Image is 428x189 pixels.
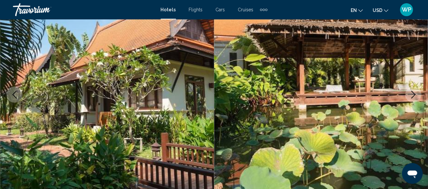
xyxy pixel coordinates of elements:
[402,163,423,184] iframe: Button to launch messaging window
[373,5,389,15] button: Change currency
[13,3,154,16] a: Travorium
[216,7,225,12] a: Cars
[373,8,382,13] span: USD
[351,5,363,15] button: Change language
[398,3,415,16] button: User Menu
[351,8,357,13] span: en
[238,7,254,12] a: Cruises
[405,87,422,103] button: Next image
[6,87,23,103] button: Previous image
[161,7,176,12] a: Hotels
[260,5,268,15] button: Extra navigation items
[402,6,412,13] span: WP
[189,7,203,12] a: Flights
